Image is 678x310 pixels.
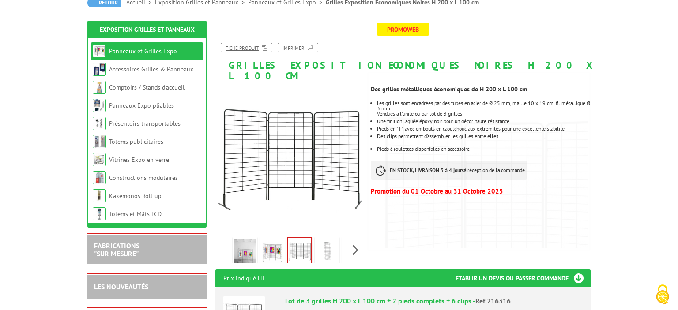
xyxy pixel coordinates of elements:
img: Accessoires Grilles & Panneaux [93,63,106,76]
img: Vitrines Expo en verre [93,153,106,166]
span: Next [351,243,360,257]
a: FABRICATIONS"Sur Mesure" [94,241,139,258]
a: Panneaux et Grilles Expo [109,47,177,55]
p: Prix indiqué HT [223,269,265,287]
img: panneaux_et_grilles_216316.jpg [262,239,283,266]
img: Panneaux et Grilles Expo [93,45,106,58]
img: Présentoirs transportables [93,117,106,130]
button: Cookies (fenêtre modale) [647,280,678,310]
img: lot_3_grilles_pieds_complets_216316.jpg [215,86,364,234]
img: Totems publicitaires [93,135,106,148]
img: Totems et Mâts LCD [93,207,106,220]
a: Constructions modulaires [109,174,178,182]
img: grilles_exposition_economiques_noires_200x100cm_216316_5.jpg [344,239,365,266]
img: grilles_exposition_economiques_216316_216306_216016_216116.jpg [234,239,256,266]
a: Panneaux Expo pliables [109,101,174,109]
a: Kakémonos Roll-up [109,192,162,200]
img: grilles_exposition_economiques_noires_200x100cm_216316_4.jpg [316,239,338,266]
span: Promoweb [377,23,429,36]
a: Présentoirs transportables [109,120,181,127]
img: Cookies (fenêtre modale) [652,284,674,306]
a: Exposition Grilles et Panneaux [100,26,195,34]
img: lot_3_grilles_pieds_complets_216316.jpg [288,238,311,265]
a: LES NOUVEAUTÉS [94,282,148,291]
a: Comptoirs / Stands d'accueil [109,83,185,91]
a: Accessoires Grilles & Panneaux [109,65,193,73]
h3: Etablir un devis ou passer commande [456,269,591,287]
a: Totems publicitaires [109,138,163,146]
a: Imprimer [278,43,318,52]
img: Constructions modulaires [93,171,106,184]
img: Kakémonos Roll-up [93,189,106,202]
div: Lot de 3 grilles H 200 x L 100 cm + 2 pieds complets + 6 clips - [285,296,583,306]
a: Fiche produit [221,43,272,52]
a: Vitrines Expo en verre [109,156,169,164]
img: Panneaux Expo pliables [93,99,106,112]
span: Réf.216316 [475,296,511,305]
a: Totems et Mâts LCD [109,210,162,218]
img: Comptoirs / Stands d'accueil [93,81,106,94]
